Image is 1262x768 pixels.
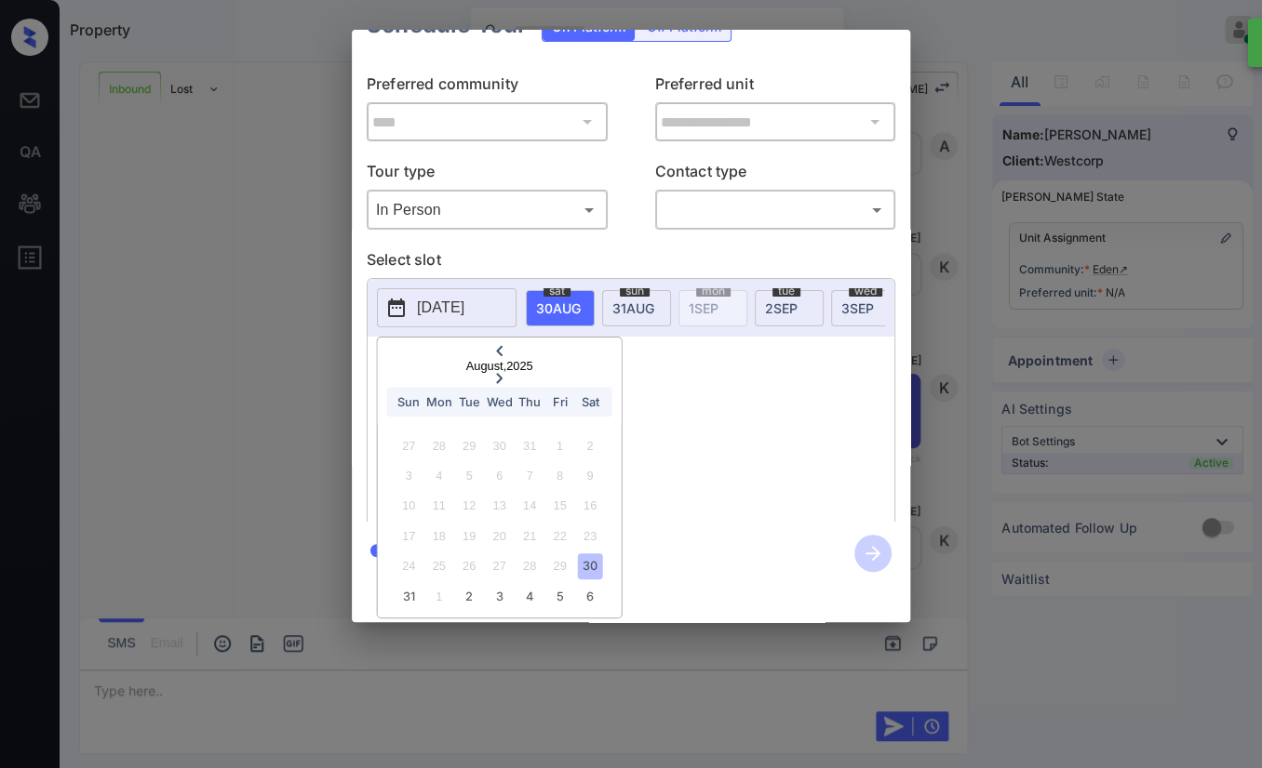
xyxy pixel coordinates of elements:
div: date-select [602,290,671,326]
p: Tour type [367,160,608,190]
div: Not available Sunday, August 10th, 2025 [396,493,422,518]
div: Not available Tuesday, August 5th, 2025 [457,463,482,488]
span: 3 SEP [841,300,874,316]
div: month 2025-08 [383,430,615,612]
div: Not available Friday, August 15th, 2025 [547,493,572,518]
div: Not available Saturday, August 2nd, 2025 [577,433,602,458]
div: Thu [517,390,543,415]
div: Not available Friday, August 8th, 2025 [547,463,572,488]
button: [DATE] [377,288,517,327]
div: Not available Monday, August 11th, 2025 [426,493,451,518]
p: [DATE] [417,297,464,319]
p: Select slot [367,248,895,278]
p: Contact type [655,160,896,190]
div: Not available Thursday, August 7th, 2025 [517,463,543,488]
div: Not available Thursday, July 31st, 2025 [517,433,543,458]
div: Tue [457,390,482,415]
span: 2 SEP [765,300,798,316]
span: 31 AUG [612,300,654,316]
div: Not available Monday, July 28th, 2025 [426,433,451,458]
div: Not available Wednesday, August 6th, 2025 [487,463,512,488]
div: date-select [755,290,824,326]
div: Not available Sunday, August 3rd, 2025 [396,463,422,488]
span: tue [772,285,800,297]
div: Not available Monday, August 4th, 2025 [426,463,451,488]
div: Sat [577,390,602,415]
div: Not available Tuesday, August 12th, 2025 [457,493,482,518]
div: Wed [487,390,512,415]
p: *Available time slots [394,337,894,369]
div: Not available Thursday, August 14th, 2025 [517,493,543,518]
div: Not available Friday, August 1st, 2025 [547,433,572,458]
span: 30 AUG [536,300,581,316]
p: Preferred unit [655,73,896,102]
div: date-select [831,290,900,326]
span: sat [544,285,571,297]
div: Not available Saturday, August 16th, 2025 [577,493,602,518]
div: Not available Tuesday, July 29th, 2025 [457,433,482,458]
div: Fri [547,390,572,415]
div: Sun [396,390,422,415]
div: In Person [371,194,603,225]
div: date-select [526,290,595,326]
span: sun [620,285,650,297]
div: Not available Saturday, August 9th, 2025 [577,463,602,488]
div: Not available Wednesday, July 30th, 2025 [487,433,512,458]
div: Not available Wednesday, August 13th, 2025 [487,493,512,518]
div: Mon [426,390,451,415]
div: August , 2025 [378,359,622,373]
div: Not available Sunday, July 27th, 2025 [396,433,422,458]
p: Preferred community [367,73,608,102]
span: wed [849,285,882,297]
